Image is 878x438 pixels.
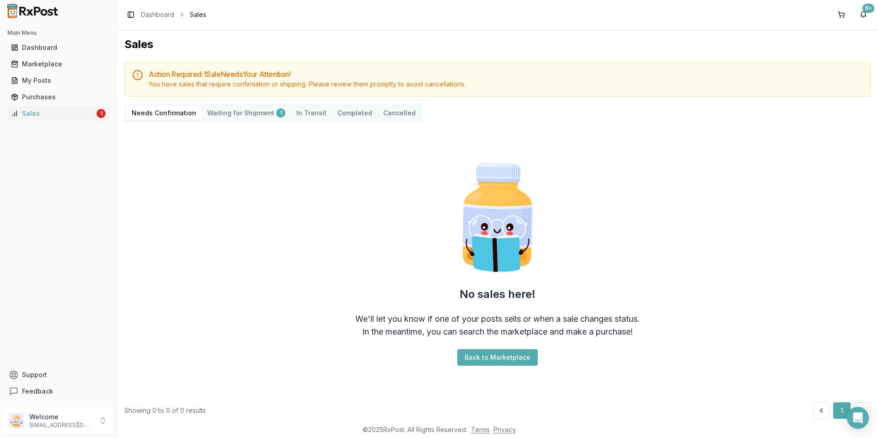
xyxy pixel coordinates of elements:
[4,90,113,104] button: Purchases
[847,407,869,429] div: Open Intercom Messenger
[190,10,206,19] span: Sales
[355,313,640,325] div: We'll let you know if one of your posts sells or when a sale changes status.
[141,10,206,19] nav: breadcrumb
[11,109,95,118] div: Sales
[471,426,490,433] a: Terms
[862,4,874,13] div: 9+
[11,76,106,85] div: My Posts
[4,57,113,71] button: Marketplace
[276,108,285,118] div: 1
[457,349,538,366] button: Back to Marketplace
[4,367,113,383] button: Support
[11,59,106,69] div: Marketplace
[124,37,871,52] h1: Sales
[96,109,106,118] div: 1
[29,412,93,422] p: Welcome
[493,426,516,433] a: Privacy
[362,325,633,338] div: In the meantime, you can search the marketplace and make a purchase!
[4,106,113,121] button: Sales1
[378,106,421,120] button: Cancelled
[460,287,535,302] h2: No sales here!
[141,10,174,19] a: Dashboard
[833,402,851,419] button: 1
[9,413,24,428] img: User avatar
[291,106,332,120] button: In Transit
[11,43,106,52] div: Dashboard
[4,383,113,400] button: Feedback
[7,29,109,37] h2: Main Menu
[332,106,378,120] button: Completed
[4,73,113,88] button: My Posts
[7,89,109,105] a: Purchases
[149,80,863,89] div: You have sales that require confirmation or shipping. Please review them promptly to avoid cancel...
[7,56,109,72] a: Marketplace
[124,406,206,415] div: Showing 0 to 0 of 0 results
[7,39,109,56] a: Dashboard
[7,105,109,122] a: Sales1
[11,92,106,102] div: Purchases
[439,159,556,276] img: Smart Pill Bottle
[22,387,53,396] span: Feedback
[856,7,871,22] button: 9+
[29,422,93,429] p: [EMAIL_ADDRESS][DOMAIN_NAME]
[4,4,62,18] img: RxPost Logo
[126,106,202,120] button: Needs Confirmation
[4,40,113,55] button: Dashboard
[7,72,109,89] a: My Posts
[149,70,863,78] h5: Action Required: 1 Sale Need s Your Attention!
[202,106,291,120] button: Waiting for Shipment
